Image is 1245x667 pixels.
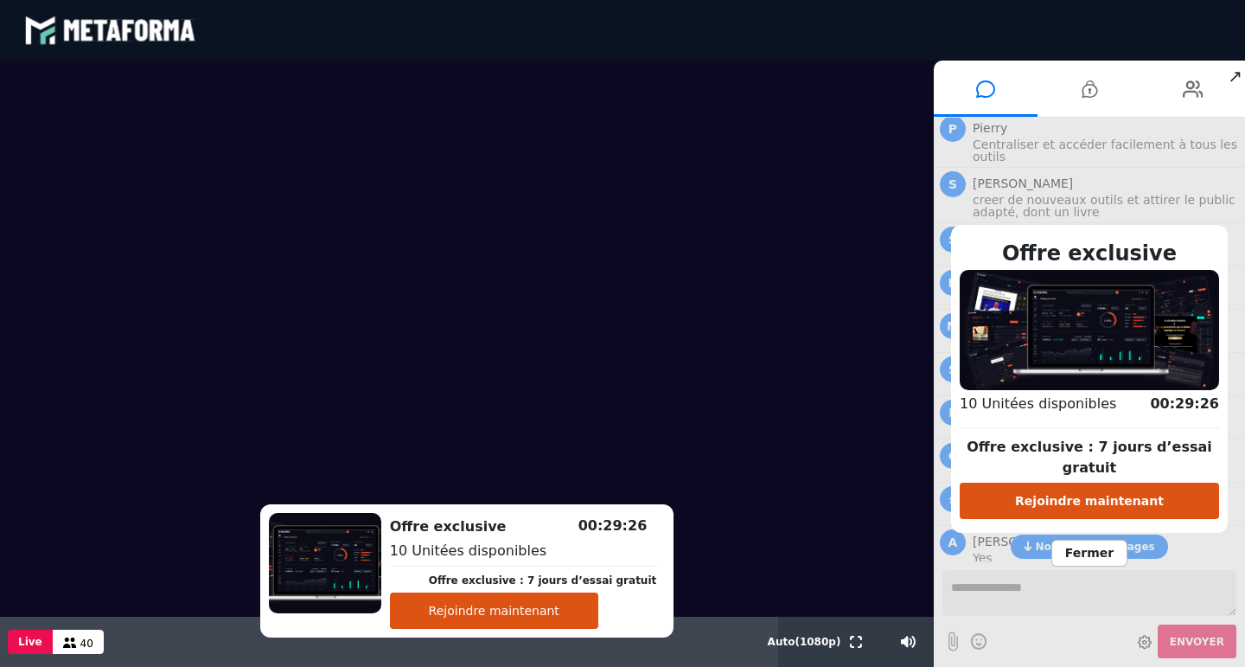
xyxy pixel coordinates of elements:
[960,270,1219,390] img: 1739179564043-A1P6JPNQHWVVYF2vtlsBksFrceJM3QJX.png
[8,630,53,654] button: Live
[764,617,845,667] button: Auto(1080p)
[1150,395,1219,412] span: 00:29:26
[390,593,598,629] button: Rejoindre maintenant
[1051,540,1127,567] span: Fermer
[1225,61,1245,92] span: ↗
[429,573,657,588] p: Offre exclusive : 7 jours d’essai gratuit
[960,395,1116,412] span: 10 Unitées disponibles
[269,513,381,613] img: 1739179564043-A1P6JPNQHWVVYF2vtlsBksFrceJM3QJX.png
[578,517,648,534] span: 00:29:26
[960,483,1219,519] button: Rejoindre maintenant
[960,437,1219,478] p: Offre exclusive : 7 jours d’essai gratuit
[390,542,546,559] span: 10 Unitées disponibles
[960,238,1219,269] h2: Offre exclusive
[768,636,841,648] span: Auto ( 1080 p)
[390,516,657,537] h2: Offre exclusive
[80,638,93,650] span: 40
